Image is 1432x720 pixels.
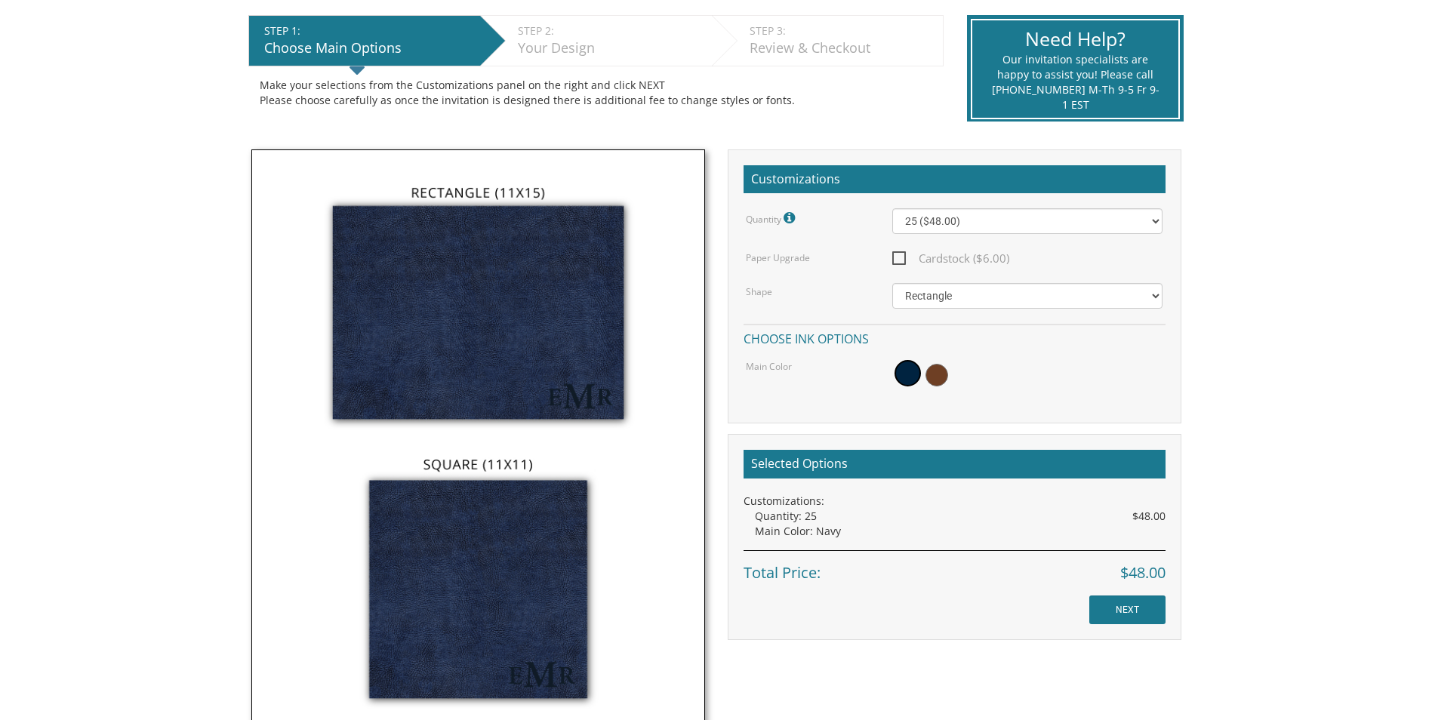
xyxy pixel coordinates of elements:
[1089,595,1166,624] input: NEXT
[746,251,810,264] label: Paper Upgrade
[260,78,932,108] div: Make your selections from the Customizations panel on the right and click NEXT Please choose care...
[1132,509,1166,524] span: $48.00
[744,165,1166,194] h2: Customizations
[1120,562,1166,584] span: $48.00
[746,360,792,373] label: Main Color
[892,249,1009,268] span: Cardstock ($6.00)
[991,26,1159,53] div: Need Help?
[744,324,1166,350] h4: Choose ink options
[518,38,704,58] div: Your Design
[746,208,799,228] label: Quantity
[264,38,473,58] div: Choose Main Options
[991,52,1159,112] div: Our invitation specialists are happy to assist you! Please call [PHONE_NUMBER] M-Th 9-5 Fr 9-1 EST
[744,494,1166,509] div: Customizations:
[744,450,1166,478] h2: Selected Options
[750,38,935,58] div: Review & Checkout
[744,550,1166,584] div: Total Price:
[518,23,704,38] div: STEP 2:
[750,23,935,38] div: STEP 3:
[755,524,1166,539] div: Main Color: Navy
[746,285,772,298] label: Shape
[755,509,1166,524] div: Quantity: 25
[264,23,473,38] div: STEP 1:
